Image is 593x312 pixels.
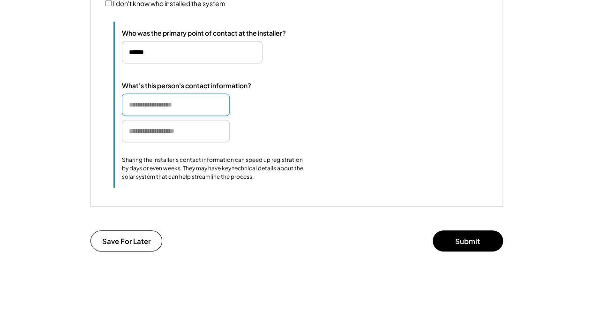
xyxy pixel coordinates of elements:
[122,81,251,90] div: What's this person's contact information?
[90,230,162,251] button: Save For Later
[122,29,286,37] div: Who was the primary point of contact at the installer?
[122,155,305,181] div: Sharing the installer's contact information can speed up registration by days or even weeks. They...
[433,230,503,251] button: Submit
